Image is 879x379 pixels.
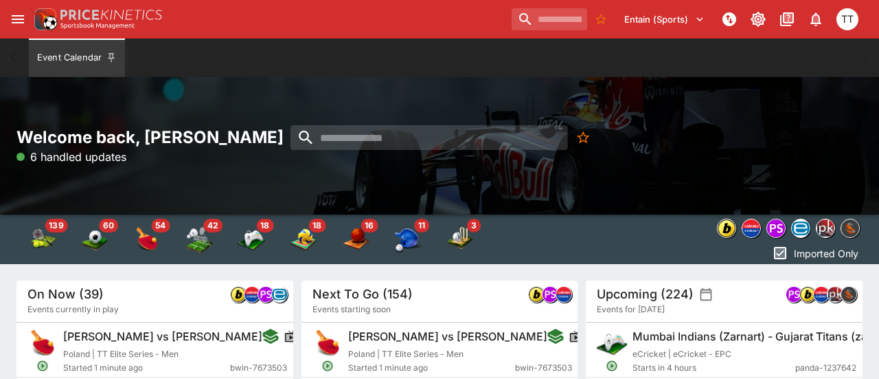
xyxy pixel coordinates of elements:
div: pricekinetics [827,286,843,303]
img: baseball [394,226,422,253]
img: pandascore.png [767,219,785,237]
span: Poland | TT Elite Series - Men [63,349,179,359]
span: Poland | TT Elite Series - Men [348,349,464,359]
div: pandascore [542,286,558,303]
span: Started 1 minute ago [348,361,515,375]
input: search [512,8,587,30]
button: open drawer [5,7,30,32]
div: bwin [230,286,247,303]
img: bwin.png [800,287,815,302]
h6: [PERSON_NAME] vs [PERSON_NAME] [63,329,262,344]
div: Event type filters [714,215,863,242]
img: lclkafka.png [556,287,571,302]
img: table_tennis [133,226,161,253]
img: table_tennis.png [27,328,58,358]
button: Toggle light/dark mode [746,7,770,32]
h5: On Now (39) [27,286,104,302]
button: Documentation [775,7,799,32]
button: Select Tenant [616,8,713,30]
img: betradar.png [792,219,810,237]
span: 11 [414,219,429,232]
img: pandascore.png [543,287,558,302]
img: pandascore.png [258,287,273,302]
span: panda-1237642 [795,361,856,375]
div: pandascore [258,286,274,303]
div: bwin [717,219,736,238]
span: 18 [256,219,273,232]
span: 16 [361,219,378,232]
img: bwin.png [718,219,735,237]
p: Imported Only [794,246,858,261]
img: cricket [446,226,474,253]
span: Starts in 4 hours [632,361,795,375]
button: Thaddeus Taylor [832,4,863,34]
div: Cricket [446,226,474,253]
div: sportingsolutions [841,286,857,303]
h5: Upcoming (224) [597,286,694,302]
div: Volleyball [290,226,317,253]
div: Baseball [394,226,422,253]
img: esports [238,226,265,253]
div: lclkafka [813,286,830,303]
span: 60 [99,219,118,232]
span: bwin-7673503 [230,361,287,375]
div: lclkafka [742,219,761,238]
span: Events currently in play [27,303,119,316]
div: pandascore [786,286,802,303]
img: lclkafka.png [814,287,829,302]
img: pricekinetics.png [817,219,834,237]
img: pricekinetics.png [827,287,843,302]
button: Event Calendar [29,39,125,77]
span: 54 [151,219,170,232]
svg: Open [36,360,49,372]
div: lclkafka [244,286,260,303]
img: esports.png [597,328,627,358]
span: 18 [308,219,326,232]
img: pandascore.png [786,287,801,302]
div: Table Tennis [133,226,161,253]
div: bwin [799,286,816,303]
div: betradar [271,286,288,303]
svg: Open [321,360,334,372]
button: Notifications [803,7,828,32]
div: Badminton [185,226,213,253]
img: lclkafka.png [742,219,760,237]
div: Tennis [29,226,56,253]
img: sportingsolutions.jpeg [841,287,856,302]
img: soccer [81,226,109,253]
img: Sportsbook Management [60,23,135,29]
img: volleyball [290,226,317,253]
img: bwin.png [529,287,544,302]
div: sportingsolutions [841,219,860,238]
span: 139 [45,219,67,232]
span: 3 [467,219,481,232]
img: badminton [185,226,213,253]
span: Events starting soon [312,303,391,316]
img: tennis [29,226,56,253]
img: table_tennis.png [312,328,343,358]
img: betradar.png [272,287,287,302]
img: sportingsolutions.jpeg [841,219,859,237]
button: NOT Connected to PK [717,7,742,32]
img: PriceKinetics [60,10,162,20]
h5: Next To Go (154) [312,286,413,302]
button: No Bookmarks [590,8,612,30]
div: bwin [528,286,545,303]
p: 6 handled updates [16,149,126,165]
svg: Open [606,360,619,372]
span: 42 [203,219,222,232]
h6: [PERSON_NAME] vs [PERSON_NAME] [348,329,547,344]
div: pandascore [766,219,786,238]
div: pricekinetics [816,219,835,238]
button: Imported Only [768,242,863,264]
h2: Welcome back, [PERSON_NAME] [16,127,293,148]
div: lclkafka [556,286,572,303]
img: bwin.png [231,287,246,302]
div: Basketball [342,226,369,253]
img: lclkafka.png [244,287,260,302]
span: Started 1 minute ago [63,361,230,375]
div: betradar [791,219,810,238]
img: basketball [342,226,369,253]
span: eCricket | eCricket - EPC [632,349,731,359]
span: bwin-7673503 [515,361,572,375]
